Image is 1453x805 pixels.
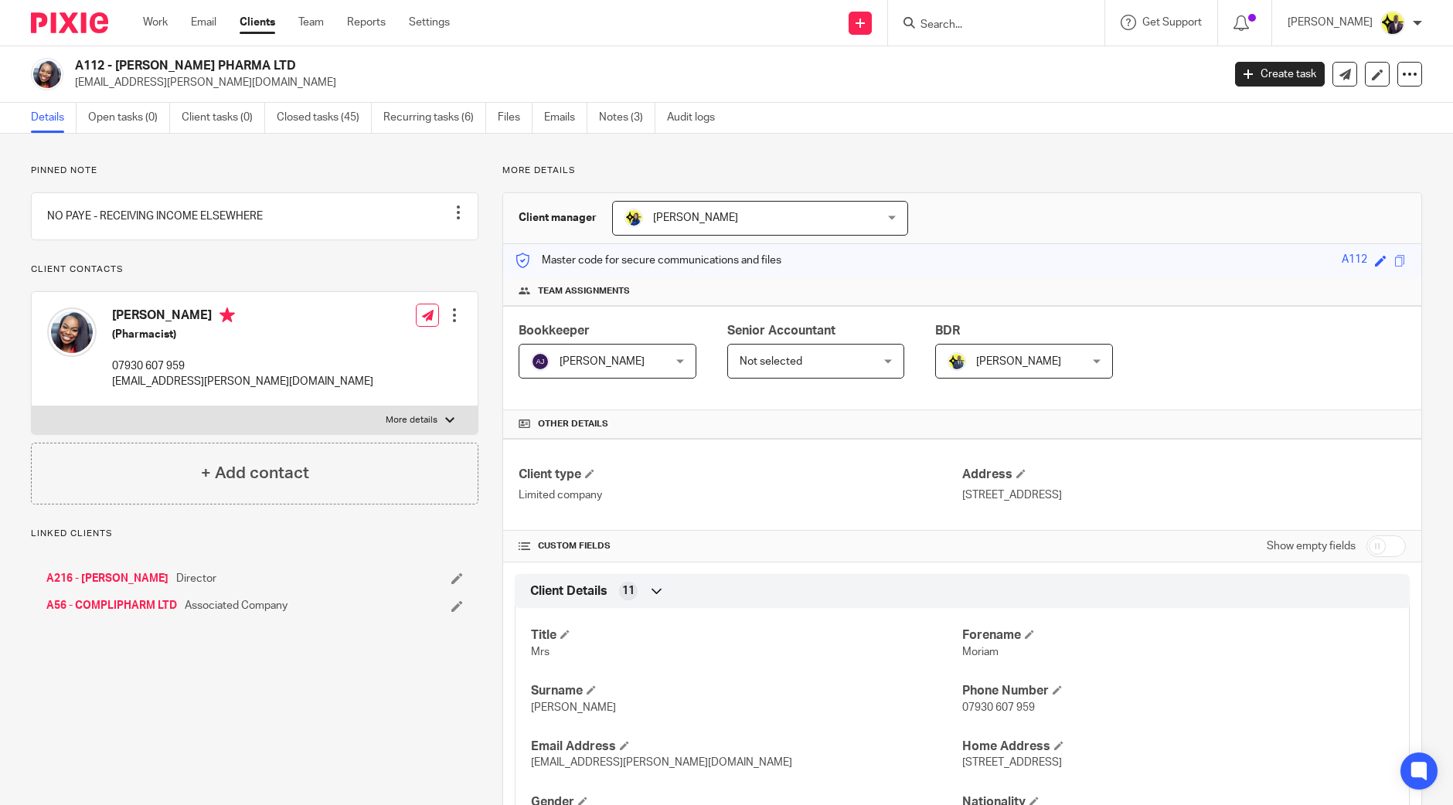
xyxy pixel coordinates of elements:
span: BDR [935,324,960,337]
a: Reports [347,15,386,30]
p: Master code for secure communications and files [515,253,781,268]
i: Primary [219,307,235,323]
a: Closed tasks (45) [277,103,372,133]
p: [STREET_ADDRESS] [962,487,1406,503]
span: Director [176,571,216,586]
div: A112 [1342,252,1367,270]
span: Team assignments [538,285,630,297]
p: More details [502,165,1422,177]
a: Email [191,15,216,30]
span: [PERSON_NAME] [976,356,1061,367]
p: [EMAIL_ADDRESS][PERSON_NAME][DOMAIN_NAME] [112,374,373,389]
img: MoriamAjala.jpeg [47,307,97,357]
span: Get Support [1142,17,1202,28]
span: Mrs [531,647,550,657]
p: Linked clients [31,528,478,540]
span: [PERSON_NAME] [531,702,616,713]
input: Search [919,19,1058,32]
a: Client tasks (0) [182,103,265,133]
h3: Client manager [519,210,597,226]
h4: Client type [519,467,962,483]
h4: [PERSON_NAME] [112,307,373,327]
span: 11 [622,583,635,599]
p: [PERSON_NAME] [1288,15,1373,30]
span: Bookkeeper [519,324,590,337]
span: Associated Company [185,598,288,613]
span: [PERSON_NAME] [560,356,645,367]
img: Yemi-Starbridge.jpg [1380,11,1405,36]
a: Recurring tasks (6) [383,103,486,133]
span: [STREET_ADDRESS] [962,757,1062,768]
a: A56 - COMPLIPHARM LTD [46,598,177,613]
span: Senior Accountant [727,324,835,337]
a: Settings [409,15,450,30]
img: svg%3E [531,352,550,371]
h4: Forename [962,627,1393,644]
a: Notes (3) [599,103,655,133]
label: Show empty fields [1267,538,1356,554]
h4: + Add contact [201,461,309,485]
img: Bobo-Starbridge%201.jpg [624,209,643,227]
a: Files [498,103,533,133]
p: Limited company [519,487,962,503]
h4: Home Address [962,739,1393,755]
span: 07930 607 959 [962,702,1035,713]
a: Open tasks (0) [88,103,170,133]
h5: (Pharmacist) [112,327,373,342]
a: Audit logs [667,103,726,133]
a: Emails [544,103,587,133]
span: [EMAIL_ADDRESS][PERSON_NAME][DOMAIN_NAME] [531,757,792,768]
span: Moriam [962,647,999,657]
span: Client Details [530,583,607,600]
h4: Title [531,627,962,644]
img: MoriamAjala.jpeg [31,58,63,90]
a: Create task [1235,62,1325,87]
h4: Address [962,467,1406,483]
h4: Surname [531,683,962,699]
p: Client contacts [31,263,478,276]
img: Pixie [31,12,108,33]
p: 07930 607 959 [112,358,373,374]
p: Pinned note [31,165,478,177]
span: Not selected [740,356,802,367]
p: [EMAIL_ADDRESS][PERSON_NAME][DOMAIN_NAME] [75,75,1212,90]
a: Clients [240,15,275,30]
a: Team [298,15,324,30]
h4: Phone Number [962,683,1393,699]
span: Other details [538,418,608,430]
a: Details [31,103,77,133]
h2: A112 - [PERSON_NAME] PHARMA LTD [75,58,985,74]
h4: CUSTOM FIELDS [519,540,962,552]
img: Dennis-Starbridge.jpg [948,352,966,371]
a: A216 - [PERSON_NAME] [46,571,168,586]
span: [PERSON_NAME] [653,212,738,223]
a: Work [143,15,168,30]
p: More details [386,414,437,426]
h4: Email Address [531,739,962,755]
